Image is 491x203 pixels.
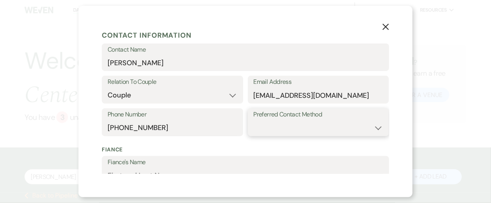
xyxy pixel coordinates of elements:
input: First and Last Name [108,55,383,70]
label: Contact Name [108,44,383,56]
label: Email Address [254,76,383,88]
label: Relation To Couple [108,76,237,88]
h5: Contact Information [102,29,389,41]
label: Preferred Contact Method [254,109,383,120]
label: Fiance's Name [108,157,383,168]
p: Fiance [102,146,389,154]
input: First and Last Name [108,168,383,183]
label: Phone Number [108,109,237,120]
